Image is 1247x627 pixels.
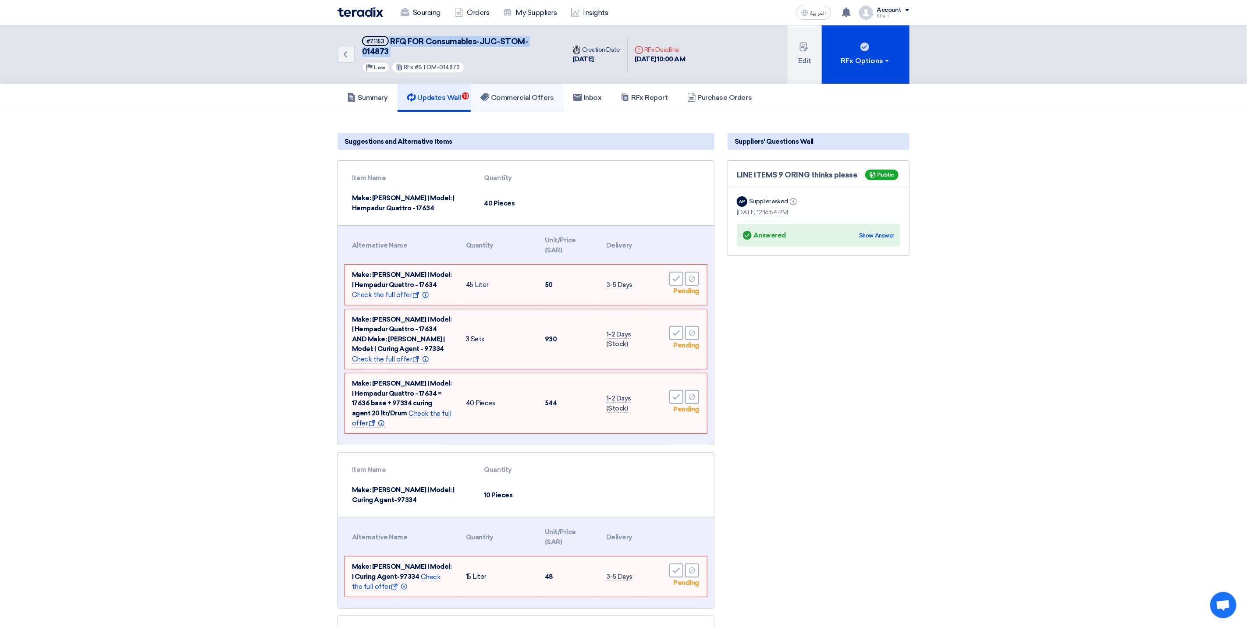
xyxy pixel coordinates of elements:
th: Alternative Name [345,522,459,552]
span: Check the full offer [352,573,441,592]
td: 45 Liter [459,265,538,305]
td: 3 Sets [459,309,538,369]
span: Public [877,172,894,178]
th: Quantity [459,230,538,260]
th: Alternative Name [345,230,459,260]
div: [DATE] 12:16:54 PM [737,208,900,217]
span: Make: [PERSON_NAME] | Model: | Hempadur Quattro - 17634 AND Make: [PERSON_NAME] | Model: | Curing... [352,315,452,353]
span: Make: [PERSON_NAME] | Model: | Curing Agent-97334 [352,563,452,581]
a: RFx Report [611,84,677,112]
h5: Purchase Orders [687,93,752,102]
a: Summary [338,84,398,112]
div: RFx Deadline [635,45,686,54]
span: 3-5 Days [606,573,632,581]
span: RFQ FOR Consumables-JUC-STOM-014873 [362,37,529,57]
span: Check the full offer [352,291,430,299]
div: Pending [673,406,699,413]
div: Khalil [877,14,909,18]
img: Teradix logo [338,7,383,17]
span: 13 [462,92,469,99]
th: Item Name [345,168,477,188]
div: Pending [673,579,699,587]
a: Open chat [1210,592,1236,618]
button: العربية [796,6,831,20]
th: Quantity [477,168,569,188]
a: Orders [448,3,496,22]
td: Make: [PERSON_NAME] | Model: | Hempadur Quattro - 17634 [345,188,477,218]
h5: RFx Report [621,93,668,102]
div: RFx Options [841,56,891,66]
a: Insights [564,3,615,22]
th: Unit/Price (SAR) [538,230,599,260]
a: Purchase Orders [678,84,762,112]
span: 544 [545,399,557,407]
span: Suppliers' Questions Wall [735,137,814,146]
th: Delivery [599,230,641,260]
div: [DATE] [572,54,620,64]
div: Creation Date [572,45,620,54]
button: Edit [788,25,822,84]
img: profile_test.png [859,6,873,20]
a: Updates Wall13 [398,84,471,112]
span: العربية [810,10,826,16]
h5: Inbox [573,93,602,102]
span: Check the full offer [352,355,430,364]
td: 15 Liter [459,556,538,597]
div: Show Answer [859,231,894,240]
span: 48 [545,573,553,581]
div: Account [877,7,902,14]
td: 40 Pieces [477,188,569,218]
div: Pending [673,342,699,349]
td: 10 Pieces [477,480,569,510]
h5: Updates Wall [407,93,461,102]
span: 930 [545,335,557,343]
td: Make: [PERSON_NAME] | Model: | Curing Agent-97334 [345,480,477,510]
span: Make: [PERSON_NAME] | Model: | Hempadur Quattro - 17634 = 17636 base + 97334 curing agent 20 ltr/... [352,379,452,417]
span: 3-5 Days [606,281,632,289]
span: Suggestions and Alternative Items [345,137,452,146]
span: RFx [404,64,414,71]
button: RFx Options [822,25,909,84]
a: Inbox [564,84,611,112]
h5: RFQ FOR Consumables-JUC-STOM-014873 [362,36,555,57]
span: Check the full offer [352,410,451,428]
span: Low [374,64,385,71]
div: Supplier asked [749,197,799,206]
td: 40 Pieces [459,373,538,433]
div: [DATE] 10:00 AM [635,54,686,64]
a: Sourcing [394,3,448,22]
div: Answered [743,229,786,241]
div: AP [737,196,747,207]
th: Quantity [477,460,569,480]
th: Delivery [599,522,641,552]
span: 1-2 Days (Stock) [606,394,631,413]
div: Pending [673,287,699,295]
span: 50 [545,281,553,289]
th: Unit/Price (SAR) [538,522,599,552]
div: #71153 [366,39,384,44]
span: 1-2 Days (Stock) [606,330,631,349]
h5: Commercial Offers [480,93,554,102]
a: Commercial Offers [471,84,564,112]
span: Make: [PERSON_NAME] | Model: | Hempadur Quattro - 17634 [352,271,452,289]
div: LINE ITEMS 9 ORING thinks please [737,170,900,181]
th: Item Name [345,460,477,480]
a: My Suppliers [496,3,564,22]
th: Quantity [459,522,538,552]
span: #STOM-014873 [415,64,460,71]
h5: Summary [347,93,388,102]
